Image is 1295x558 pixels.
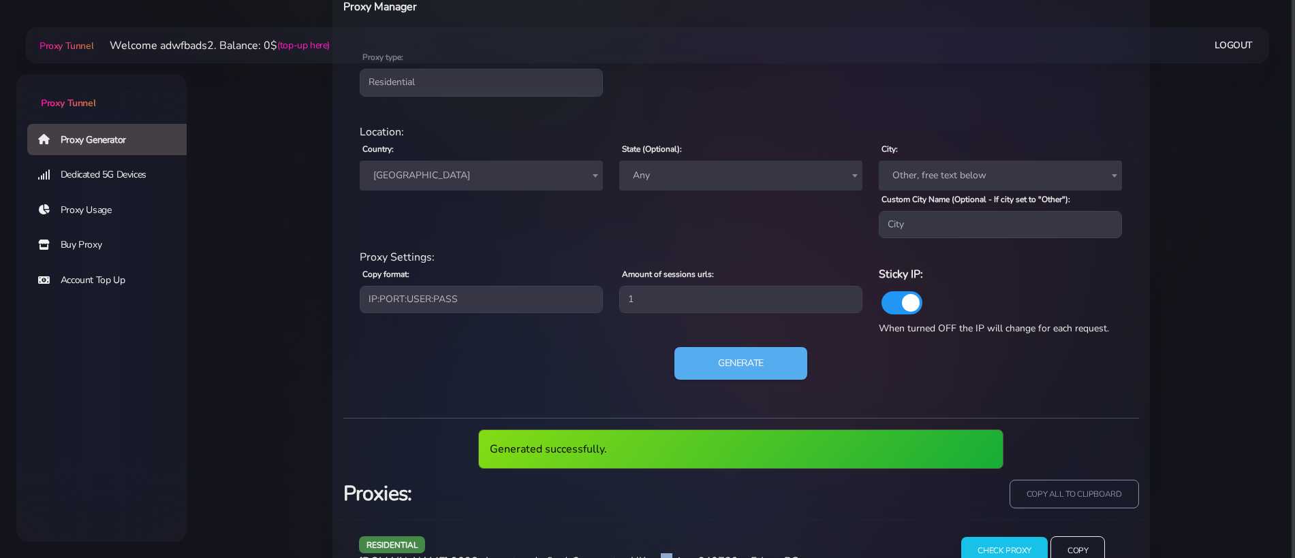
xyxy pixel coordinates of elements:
[881,143,898,155] label: City:
[27,159,198,191] a: Dedicated 5G Devices
[1010,480,1139,509] input: copy all to clipboard
[622,268,714,280] label: Amount of sessions urls:
[93,37,330,54] li: Welcome adwfbads2. Balance: 0$
[881,193,1070,206] label: Custom City Name (Optional - If city set to "Other"):
[343,480,733,508] h3: Proxies:
[27,229,198,261] a: Buy Proxy
[622,143,682,155] label: State (Optional):
[879,161,1122,191] span: Other, free text below
[1215,33,1253,58] a: Logout
[360,161,603,191] span: United Kingdom
[879,322,1109,335] span: When turned OFF the IP will change for each request.
[362,143,394,155] label: Country:
[277,38,330,52] a: (top-up here)
[368,166,595,185] span: United Kingdom
[359,536,426,553] span: residential
[674,347,807,380] button: Generate
[40,39,93,52] span: Proxy Tunnel
[37,35,93,56] a: Proxy Tunnel
[879,211,1122,238] input: City
[362,268,409,280] label: Copy format:
[478,429,1003,469] div: Generated successfully.
[619,161,862,191] span: Any
[627,166,854,185] span: Any
[352,249,1131,265] div: Proxy Settings:
[27,195,198,226] a: Proxy Usage
[887,166,1114,185] span: Other, free text below
[41,97,95,110] span: Proxy Tunnel
[1229,492,1278,541] iframe: Webchat Widget
[27,124,198,155] a: Proxy Generator
[27,265,198,296] a: Account Top Up
[879,265,1122,283] h6: Sticky IP:
[352,124,1131,140] div: Location:
[16,74,187,110] a: Proxy Tunnel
